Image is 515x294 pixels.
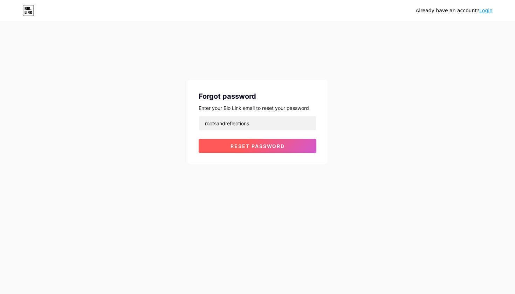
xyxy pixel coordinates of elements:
span: Reset password [231,143,285,149]
div: Forgot password [199,91,316,101]
input: Email [199,116,316,130]
a: Login [479,8,493,13]
div: Already have an account? [416,7,493,14]
button: Reset password [199,139,316,153]
div: Enter your Bio Link email to reset your password [199,104,316,112]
